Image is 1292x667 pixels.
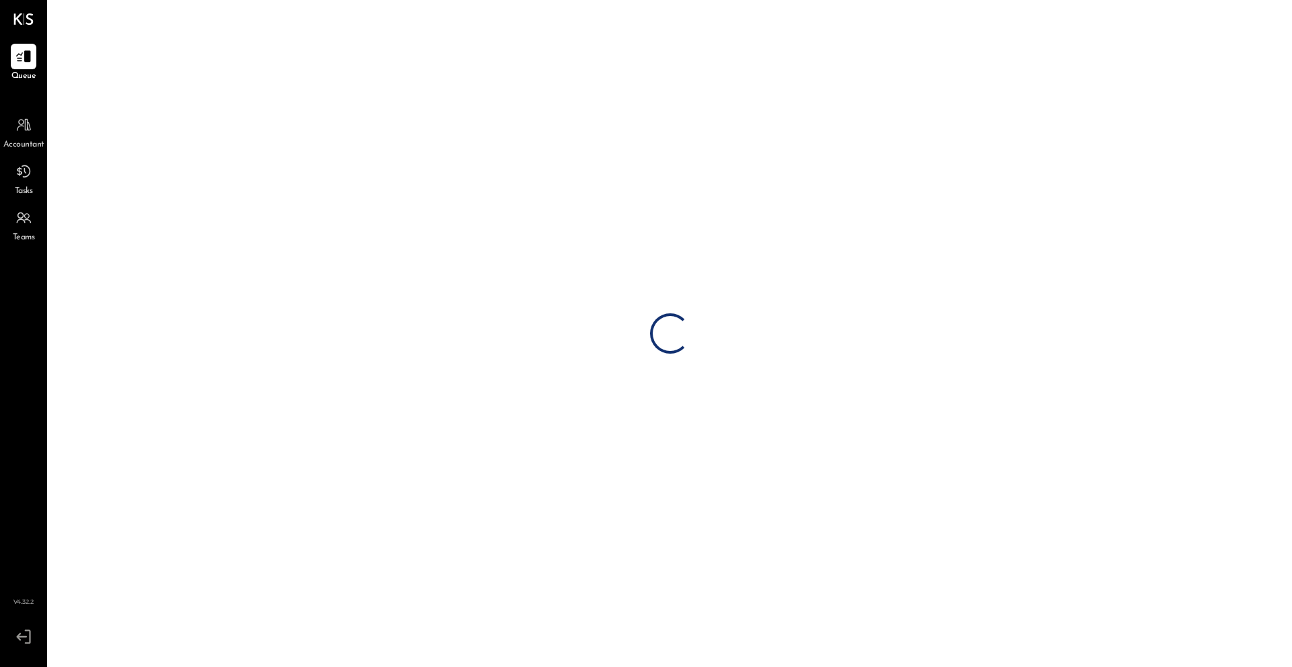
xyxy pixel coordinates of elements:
span: Queue [11,71,36,83]
span: Tasks [15,186,33,198]
a: Queue [1,44,46,83]
span: Accountant [3,139,44,151]
a: Accountant [1,112,46,151]
span: Teams [13,232,35,244]
a: Tasks [1,159,46,198]
a: Teams [1,205,46,244]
